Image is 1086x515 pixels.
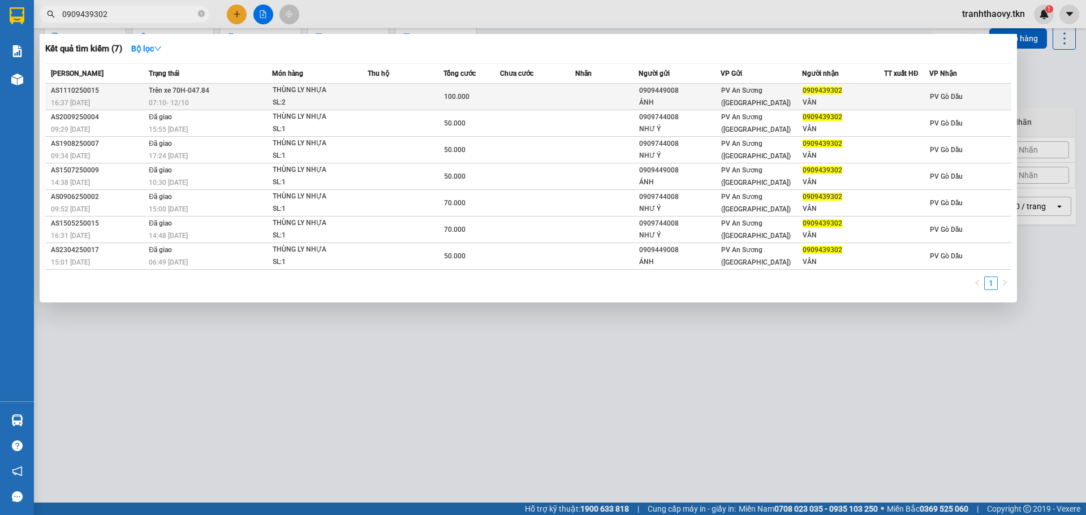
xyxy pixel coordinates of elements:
[273,191,357,203] div: THÙNG LY NHỰA
[639,244,720,256] div: 0909449008
[51,179,90,187] span: 14:38 [DATE]
[368,70,389,77] span: Thu hộ
[51,205,90,213] span: 09:52 [DATE]
[149,219,172,227] span: Đã giao
[149,152,188,160] span: 17:24 [DATE]
[273,111,357,123] div: THÙNG LY NHỰA
[803,140,842,148] span: 0909439302
[974,279,981,286] span: left
[444,199,466,207] span: 70.000
[575,70,592,77] span: Nhãn
[149,99,189,107] span: 07:10 - 12/10
[149,70,179,77] span: Trạng thái
[62,8,196,20] input: Tìm tên, số ĐT hoặc mã đơn
[639,218,720,230] div: 0909744008
[273,203,357,215] div: SL: 1
[803,193,842,201] span: 0909439302
[149,205,188,213] span: 15:00 [DATE]
[51,258,90,266] span: 15:01 [DATE]
[14,82,127,101] b: GỬI : PV Gò Dầu
[443,70,476,77] span: Tổng cước
[51,111,145,123] div: AS2009250004
[444,93,469,101] span: 100.000
[51,244,145,256] div: AS2304250017
[14,14,71,71] img: logo.jpg
[930,252,963,260] span: PV Gò Dầu
[444,119,466,127] span: 50.000
[149,140,172,148] span: Đã giao
[273,137,357,150] div: THÙNG LY NHỰA
[444,146,466,154] span: 50.000
[971,276,984,290] li: Previous Page
[803,203,884,215] div: VÂN
[149,193,172,201] span: Đã giao
[721,219,791,240] span: PV An Sương ([GEOGRAPHIC_DATA])
[149,258,188,266] span: 06:49 [DATE]
[444,252,466,260] span: 50.000
[51,99,90,107] span: 16:37 [DATE]
[721,70,742,77] span: VP Gửi
[639,97,720,109] div: ÁNH
[273,176,357,189] div: SL: 1
[273,150,357,162] div: SL: 1
[149,246,172,254] span: Đã giao
[273,123,357,136] div: SL: 1
[721,140,791,160] span: PV An Sương ([GEOGRAPHIC_DATA])
[639,230,720,241] div: NHƯ Ý
[998,276,1011,290] li: Next Page
[51,152,90,160] span: 09:34 [DATE]
[803,256,884,268] div: VÂN
[273,97,357,109] div: SL: 2
[273,230,357,242] div: SL: 1
[149,86,209,94] span: Trên xe 70H-047.84
[930,172,963,180] span: PV Gò Dầu
[802,70,839,77] span: Người nhận
[12,491,23,502] span: message
[122,40,171,58] button: Bộ lọcdown
[639,203,720,215] div: NHƯ Ý
[198,10,205,17] span: close-circle
[639,191,720,203] div: 0909744008
[149,179,188,187] span: 10:30 [DATE]
[500,70,533,77] span: Chưa cước
[803,123,884,135] div: VÂN
[639,123,720,135] div: NHƯ Ý
[930,226,963,233] span: PV Gò Dầu
[803,113,842,121] span: 0909439302
[639,150,720,162] div: NHƯ Ý
[721,113,791,133] span: PV An Sương ([GEOGRAPHIC_DATA])
[984,276,998,290] li: 1
[273,164,357,176] div: THÙNG LY NHỰA
[1001,279,1008,286] span: right
[149,166,172,174] span: Đã giao
[803,219,842,227] span: 0909439302
[272,70,303,77] span: Món hàng
[12,466,23,477] span: notification
[998,276,1011,290] button: right
[803,176,884,188] div: VÂN
[12,440,23,451] span: question-circle
[11,45,23,57] img: solution-icon
[639,256,720,268] div: ÁNH
[51,165,145,176] div: AS1507250009
[51,232,90,240] span: 16:31 [DATE]
[639,138,720,150] div: 0909744008
[149,125,188,133] span: 15:55 [DATE]
[803,97,884,109] div: VÂN
[884,70,919,77] span: TT xuất HĐ
[131,44,162,53] strong: Bộ lọc
[803,166,842,174] span: 0909439302
[985,277,997,289] a: 1
[51,85,145,97] div: AS1110250015
[106,42,473,56] li: Hotline: 1900 8153
[51,218,145,230] div: AS1505250015
[721,86,791,107] span: PV An Sương ([GEOGRAPHIC_DATA])
[639,165,720,176] div: 0909449008
[803,246,842,254] span: 0909439302
[106,28,473,42] li: [STREET_ADDRESS][PERSON_NAME]. [GEOGRAPHIC_DATA], Tỉnh [GEOGRAPHIC_DATA]
[273,217,357,230] div: THÙNG LY NHỰA
[10,7,24,24] img: logo-vxr
[11,73,23,85] img: warehouse-icon
[51,70,104,77] span: [PERSON_NAME]
[273,256,357,269] div: SL: 1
